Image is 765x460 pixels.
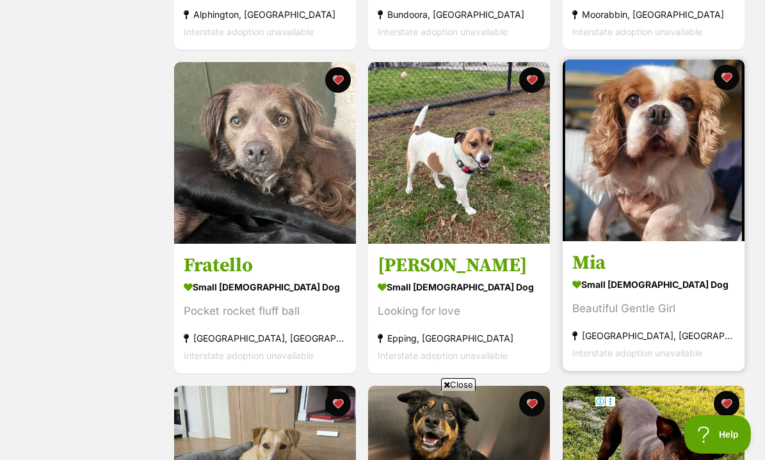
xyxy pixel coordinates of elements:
img: Jackie Chan [368,62,550,244]
a: Mia small [DEMOGRAPHIC_DATA] Dog Beautiful Gentle Girl [GEOGRAPHIC_DATA], [GEOGRAPHIC_DATA] Inter... [563,241,745,371]
div: [GEOGRAPHIC_DATA], [GEOGRAPHIC_DATA] [572,327,735,344]
div: Pocket rocket fluff ball [184,303,346,320]
img: Fratello [174,62,356,244]
div: Looking for love [378,303,540,320]
iframe: Help Scout Beacon - Open [684,415,752,454]
div: Beautiful Gentle Girl [572,300,735,317]
h3: Mia [572,251,735,275]
h3: Fratello [184,253,346,278]
button: favourite [714,65,739,90]
div: Epping, [GEOGRAPHIC_DATA] [378,329,540,347]
span: Interstate adoption unavailable [572,26,702,37]
div: small [DEMOGRAPHIC_DATA] Dog [572,275,735,294]
div: [GEOGRAPHIC_DATA], [GEOGRAPHIC_DATA] [184,329,346,347]
iframe: Advertisement [150,396,616,454]
div: small [DEMOGRAPHIC_DATA] Dog [378,278,540,296]
button: favourite [714,391,739,416]
div: Bundoora, [GEOGRAPHIC_DATA] [378,6,540,23]
div: Alphington, [GEOGRAPHIC_DATA] [184,6,346,23]
a: Fratello small [DEMOGRAPHIC_DATA] Dog Pocket rocket fluff ball [GEOGRAPHIC_DATA], [GEOGRAPHIC_DAT... [174,244,356,374]
a: [PERSON_NAME] small [DEMOGRAPHIC_DATA] Dog Looking for love Epping, [GEOGRAPHIC_DATA] Interstate ... [368,244,550,374]
span: Interstate adoption unavailable [184,350,314,361]
h3: [PERSON_NAME] [378,253,540,278]
div: small [DEMOGRAPHIC_DATA] Dog [184,278,346,296]
img: Mia [563,59,745,241]
span: Interstate adoption unavailable [184,26,314,37]
span: Interstate adoption unavailable [378,350,508,361]
button: favourite [325,67,351,93]
span: Interstate adoption unavailable [378,26,508,37]
span: Interstate adoption unavailable [572,347,702,358]
button: favourite [520,67,545,93]
span: Close [441,378,476,391]
div: Moorabbin, [GEOGRAPHIC_DATA] [572,6,735,23]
